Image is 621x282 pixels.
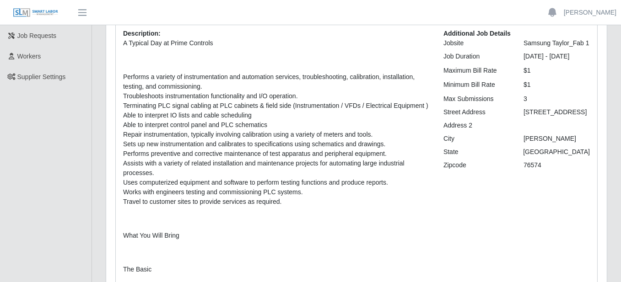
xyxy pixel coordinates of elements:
[437,66,517,75] div: Maximum Bill Rate
[17,73,66,80] span: Supplier Settings
[123,197,430,207] li: Travel to customer sites to provide services as required.
[17,53,41,60] span: Workers
[437,147,516,157] div: State
[437,160,517,170] div: Zipcode
[17,32,57,39] span: Job Requests
[123,130,430,139] li: Repair instrumentation, typically involving calibration using a variety of meters and tools.
[123,139,430,149] li: Sets up new instrumentation and calibrates to specifications using schematics and drawings.
[437,94,517,104] div: Max Submissions
[517,107,597,117] div: [STREET_ADDRESS]
[123,72,430,91] li: Performs a variety of instrumentation and automation services, troubleshooting, calibration, inst...
[123,178,430,187] li: Uses computerized equipment and software to perform testing functions and produce reports.
[123,101,430,111] li: Terminating PLC signal cabling at PLC cabinets & field side (Instrumentation / VFDs / Electrical ...
[517,66,597,75] div: $1
[517,52,597,61] div: [DATE] - [DATE]
[517,38,597,48] div: Samsung Taylor_Fab 1
[517,80,597,90] div: $1
[564,8,616,17] a: [PERSON_NAME]
[123,91,430,101] li: Troubleshoots instrumentation functionality and I/O operation.
[123,30,161,37] b: Description:
[517,134,597,144] div: [PERSON_NAME]
[437,80,517,90] div: Minimum Bill Rate
[123,38,430,48] p: A Typical Day at Prime Controls
[437,107,517,117] div: Street Address
[123,149,430,159] li: Performs preventive and corrective maintenance of test apparatus and peripheral equipment.
[123,159,430,178] li: Assists with a variety of related installation and maintenance projects for automating large indu...
[123,120,430,130] li: Able to interpret control panel and PLC schematics
[123,265,430,274] p: The Basic
[437,38,517,48] div: Jobsite
[437,134,517,144] div: City
[123,231,430,240] p: What You Will Bring
[123,187,430,197] li: Works with engineers testing and commissioning PLC systems.
[517,94,597,104] div: 3
[123,111,430,120] li: Able to interpret IO lists and cable scheduling
[516,147,597,157] div: [GEOGRAPHIC_DATA]
[443,30,511,37] b: Additional Job Details
[13,8,59,18] img: SLM Logo
[437,52,517,61] div: Job Duration
[437,121,517,130] div: Address 2
[517,160,597,170] div: 76574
